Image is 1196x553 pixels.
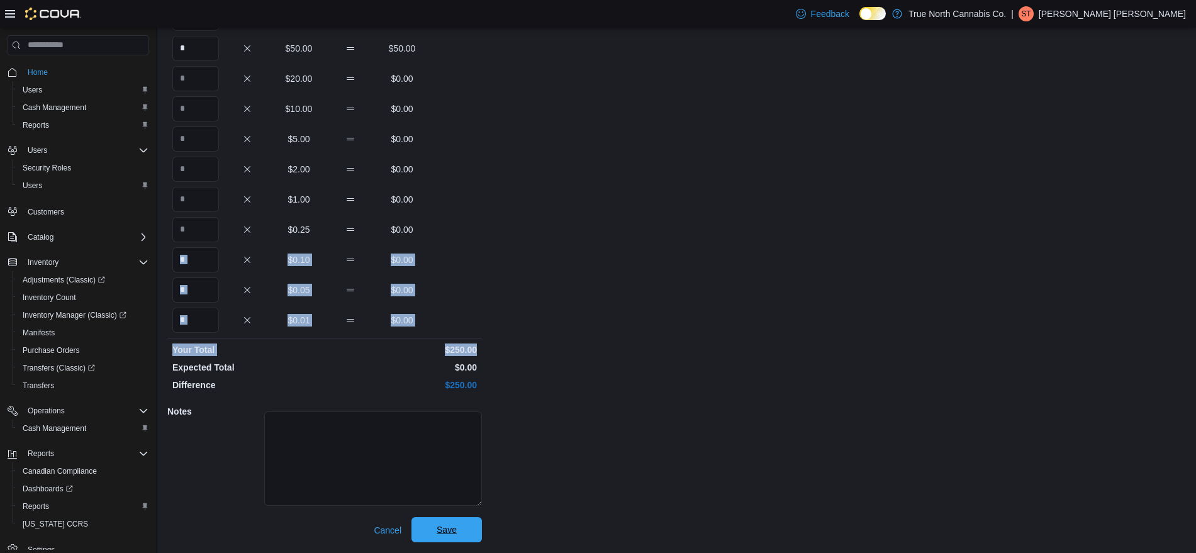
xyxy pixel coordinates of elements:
[18,481,148,496] span: Dashboards
[23,403,70,418] button: Operations
[23,381,54,391] span: Transfers
[3,254,154,271] button: Inventory
[13,159,154,177] button: Security Roles
[23,423,86,433] span: Cash Management
[437,523,457,536] span: Save
[172,96,219,121] input: Quantity
[18,499,54,514] a: Reports
[172,247,219,272] input: Quantity
[23,403,148,418] span: Operations
[3,63,154,81] button: Home
[276,223,322,236] p: $0.25
[3,142,154,159] button: Users
[18,178,47,193] a: Users
[379,193,425,206] p: $0.00
[18,290,148,305] span: Inventory Count
[172,361,322,374] p: Expected Total
[276,133,322,145] p: $5.00
[23,255,148,270] span: Inventory
[23,143,148,158] span: Users
[379,72,425,85] p: $0.00
[276,163,322,176] p: $2.00
[13,377,154,394] button: Transfers
[13,306,154,324] a: Inventory Manager (Classic)
[791,1,854,26] a: Feedback
[276,254,322,266] p: $0.10
[379,254,425,266] p: $0.00
[13,324,154,342] button: Manifests
[23,501,49,511] span: Reports
[369,518,406,543] button: Cancel
[172,379,322,391] p: Difference
[18,421,148,436] span: Cash Management
[8,58,148,550] nav: Complex example
[28,449,54,459] span: Reports
[3,445,154,462] button: Reports
[13,515,154,533] button: [US_STATE] CCRS
[18,517,148,532] span: Washington CCRS
[28,67,48,77] span: Home
[23,103,86,113] span: Cash Management
[18,464,148,479] span: Canadian Compliance
[172,344,322,356] p: Your Total
[23,230,59,245] button: Catalog
[13,177,154,194] button: Users
[23,446,148,461] span: Reports
[276,314,322,327] p: $0.01
[23,345,80,355] span: Purchase Orders
[908,6,1006,21] p: True North Cannabis Co.
[18,517,93,532] a: [US_STATE] CCRS
[23,203,148,219] span: Customers
[13,81,154,99] button: Users
[859,20,860,21] span: Dark Mode
[167,399,262,424] h5: Notes
[18,160,76,176] a: Security Roles
[23,363,95,373] span: Transfers (Classic)
[1021,6,1031,21] span: ST
[23,181,42,191] span: Users
[28,232,53,242] span: Catalog
[23,484,73,494] span: Dashboards
[859,7,886,20] input: Dark Mode
[25,8,81,20] img: Cova
[18,290,81,305] a: Inventory Count
[28,257,59,267] span: Inventory
[379,223,425,236] p: $0.00
[18,100,91,115] a: Cash Management
[18,272,148,288] span: Adjustments (Classic)
[23,466,97,476] span: Canadian Compliance
[23,230,148,245] span: Catalog
[18,118,54,133] a: Reports
[276,193,322,206] p: $1.00
[13,480,154,498] a: Dashboards
[18,308,131,323] a: Inventory Manager (Classic)
[18,325,148,340] span: Manifests
[13,99,154,116] button: Cash Management
[18,272,110,288] a: Adjustments (Classic)
[3,402,154,420] button: Operations
[13,342,154,359] button: Purchase Orders
[379,163,425,176] p: $0.00
[1039,6,1186,21] p: [PERSON_NAME] [PERSON_NAME]
[13,116,154,134] button: Reports
[23,204,69,220] a: Customers
[276,42,322,55] p: $50.00
[327,344,477,356] p: $250.00
[18,82,148,98] span: Users
[23,65,53,80] a: Home
[23,519,88,529] span: [US_STATE] CCRS
[28,145,47,155] span: Users
[23,293,76,303] span: Inventory Count
[379,133,425,145] p: $0.00
[23,446,59,461] button: Reports
[172,217,219,242] input: Quantity
[276,284,322,296] p: $0.05
[13,420,154,437] button: Cash Management
[172,157,219,182] input: Quantity
[374,524,401,537] span: Cancel
[18,308,148,323] span: Inventory Manager (Classic)
[13,498,154,515] button: Reports
[23,143,52,158] button: Users
[23,85,42,95] span: Users
[18,481,78,496] a: Dashboards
